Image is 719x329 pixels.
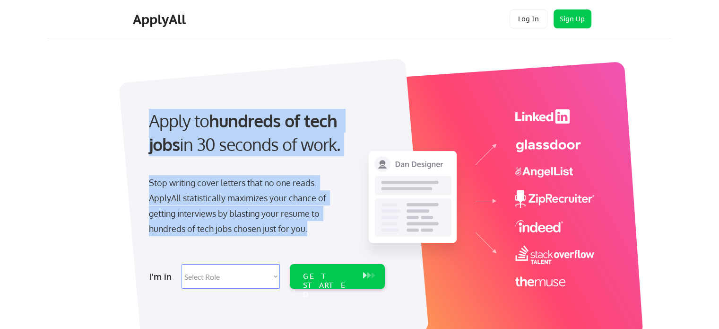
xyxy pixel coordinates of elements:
strong: hundreds of tech jobs [149,110,341,155]
div: ApplyAll [133,11,189,27]
div: Stop writing cover letters that no one reads. ApplyAll statistically maximizes your chance of get... [149,175,343,237]
button: Sign Up [554,9,591,28]
div: I'm in [149,269,176,284]
button: Log In [510,9,547,28]
div: Apply to in 30 seconds of work. [149,109,381,157]
div: GET STARTED [303,272,354,299]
